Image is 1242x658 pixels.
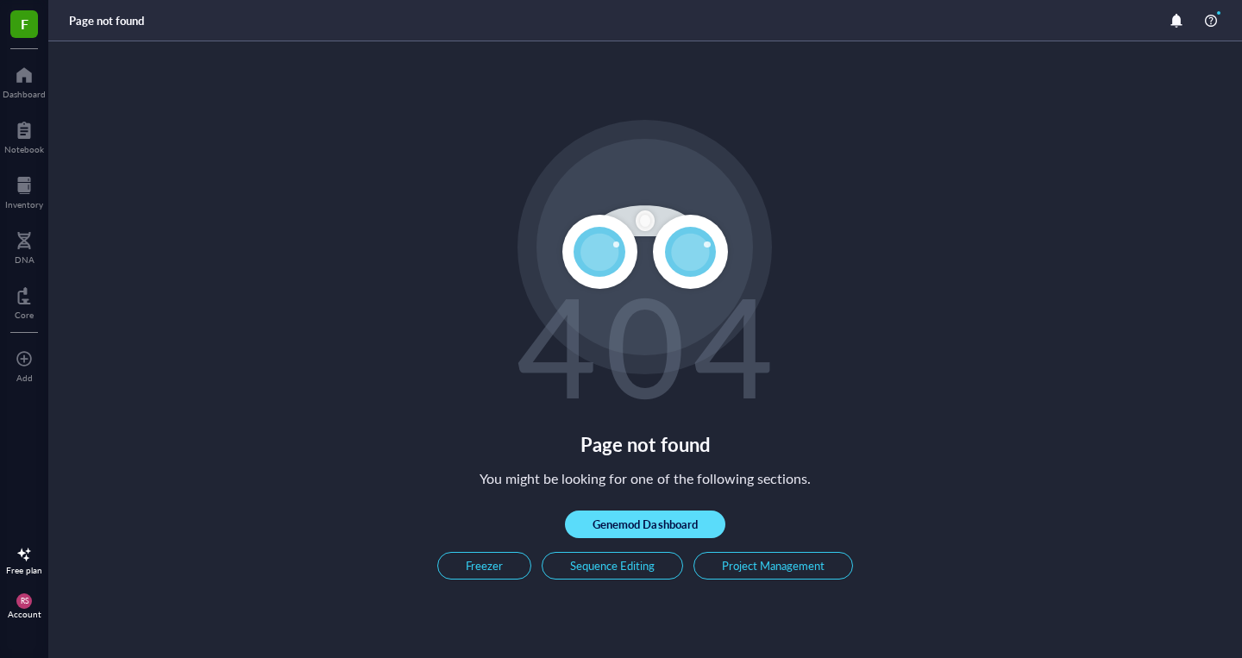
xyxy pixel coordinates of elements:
a: Inventory [5,172,43,210]
span: Project Management [722,558,825,573]
div: Free plan [6,565,42,575]
span: Genemod Dashboard [593,517,697,532]
div: Page not found [69,13,144,28]
div: Page not found [580,428,710,461]
div: You might be looking for one of the following sections. [480,467,811,490]
div: Core [15,310,34,320]
img: 404 Image [509,120,781,428]
div: DNA [15,254,34,265]
span: Freezer [466,558,503,573]
a: DNA [15,227,34,265]
button: Genemod Dashboard [565,511,724,538]
span: RS [20,597,28,605]
button: Project Management [693,552,853,580]
button: Freezer [437,552,531,580]
button: Sequence Editing [542,552,683,580]
div: Inventory [5,199,43,210]
a: Core [15,282,34,320]
a: Notebook [4,116,44,154]
span: Sequence Editing [570,558,655,573]
div: Dashboard [3,89,46,99]
span: F [21,13,28,34]
a: Dashboard [3,61,46,99]
div: Add [16,373,33,383]
div: Notebook [4,144,44,154]
div: Account [8,609,41,619]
